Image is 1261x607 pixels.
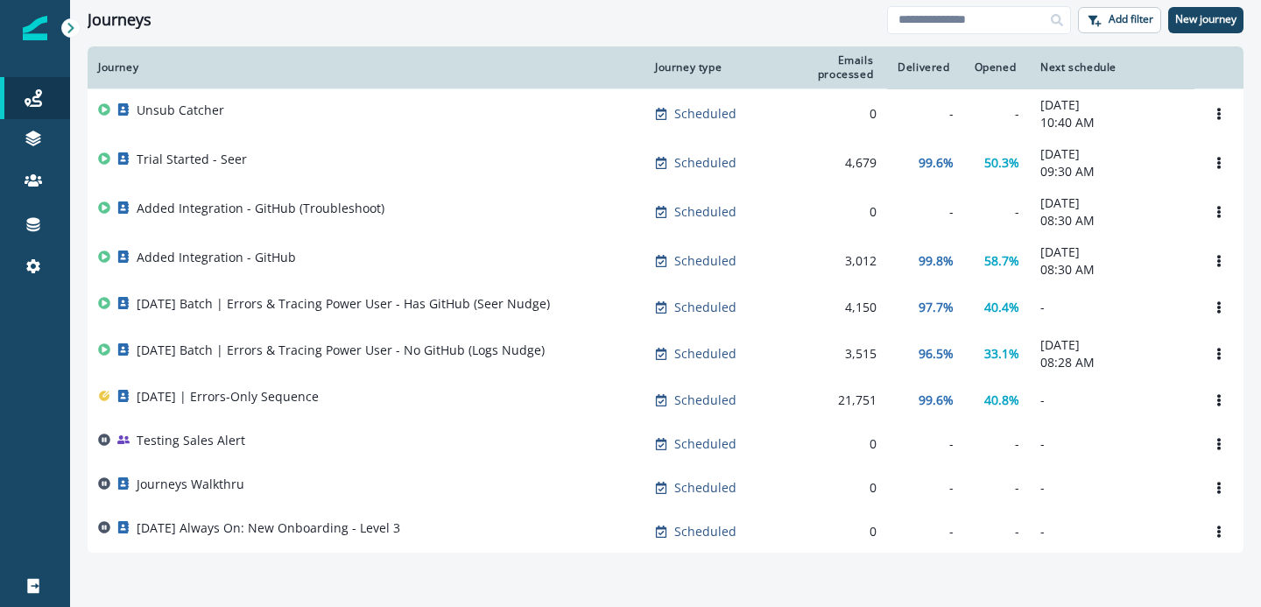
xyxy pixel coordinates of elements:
button: Options [1205,150,1233,176]
p: 50.3% [984,154,1019,172]
p: [DATE] Batch | Errors & Tracing Power User - No GitHub (Logs Nudge) [137,342,545,359]
a: Added Integration - GitHub (Troubleshoot)Scheduled0--[DATE]08:30 AMOptions [88,187,1243,236]
div: Journey [98,60,634,74]
div: - [898,479,953,497]
button: Options [1205,431,1233,457]
p: 97.7% [919,299,954,316]
p: 08:30 AM [1040,261,1184,279]
p: Added Integration - GitHub (Troubleshoot) [137,200,384,217]
p: 99.8% [919,252,954,270]
p: [DATE] [1040,145,1184,163]
p: Scheduled [674,252,736,270]
div: - [898,435,953,453]
p: Scheduled [674,435,736,453]
p: - [1040,435,1184,453]
h1: Journeys [88,11,151,30]
div: - [898,523,953,540]
p: 09:30 AM [1040,163,1184,180]
p: Scheduled [674,154,736,172]
p: Add filter [1109,13,1153,25]
p: [DATE] [1040,194,1184,212]
a: Trial Started - SeerScheduled4,67999.6%50.3%[DATE]09:30 AMOptions [88,138,1243,187]
p: [DATE] [1040,244,1184,261]
p: Trial Started - Seer [137,151,247,168]
div: 4,150 [779,299,877,316]
button: Options [1205,101,1233,127]
button: Add filter [1078,7,1161,33]
p: Journeys Walkthru [137,476,244,493]
button: Options [1205,519,1233,545]
p: [DATE] | Errors-Only Sequence [137,388,319,406]
p: Scheduled [674,105,736,123]
p: - [1040,299,1184,316]
div: 0 [779,203,877,221]
p: Scheduled [674,345,736,363]
p: 33.1% [984,345,1019,363]
div: - [898,203,953,221]
button: Options [1205,387,1233,413]
div: 0 [779,523,877,540]
div: - [975,203,1020,221]
div: - [975,105,1020,123]
p: Scheduled [674,523,736,540]
div: Opened [975,60,1020,74]
a: Testing Sales AlertScheduled0---Options [88,422,1243,466]
div: - [975,435,1020,453]
div: Journey type [655,60,758,74]
p: [DATE] Always On: New Onboarding - Level 3 [137,519,400,537]
p: Unsub Catcher [137,102,224,119]
div: 0 [779,435,877,453]
a: [DATE] Batch | Errors & Tracing Power User - Has GitHub (Seer Nudge)Scheduled4,15097.7%40.4%-Options [88,286,1243,329]
div: 3,515 [779,345,877,363]
p: Added Integration - GitHub [137,249,296,266]
p: [DATE] [1040,96,1184,114]
p: - [1040,392,1184,409]
div: Emails processed [779,53,877,81]
div: 21,751 [779,392,877,409]
div: 3,012 [779,252,877,270]
button: Options [1205,475,1233,501]
button: Options [1205,248,1233,274]
div: 0 [779,479,877,497]
p: 40.8% [984,392,1019,409]
button: Options [1205,341,1233,367]
p: Scheduled [674,203,736,221]
div: - [898,105,953,123]
p: - [1040,479,1184,497]
a: Journeys WalkthruScheduled0---Options [88,466,1243,510]
p: 96.5% [919,345,954,363]
a: [DATE] Batch | Errors & Tracing Power User - No GitHub (Logs Nudge)Scheduled3,51596.5%33.1%[DATE]... [88,329,1243,378]
div: Delivered [898,60,953,74]
button: Options [1205,199,1233,225]
p: 99.6% [919,154,954,172]
p: [DATE] [1040,336,1184,354]
p: Scheduled [674,479,736,497]
p: [DATE] Batch | Errors & Tracing Power User - Has GitHub (Seer Nudge) [137,295,550,313]
p: - [1040,523,1184,540]
div: - [975,523,1020,540]
p: 10:40 AM [1040,114,1184,131]
p: New journey [1175,13,1236,25]
div: 4,679 [779,154,877,172]
a: Unsub CatcherScheduled0--[DATE]10:40 AMOptions [88,89,1243,138]
p: 08:28 AM [1040,354,1184,371]
p: 58.7% [984,252,1019,270]
p: Scheduled [674,299,736,316]
p: Testing Sales Alert [137,432,245,449]
p: 40.4% [984,299,1019,316]
div: - [975,479,1020,497]
p: Scheduled [674,392,736,409]
a: [DATE] Always On: New Onboarding - Level 3Scheduled0---Options [88,510,1243,554]
a: Added Integration - GitHubScheduled3,01299.8%58.7%[DATE]08:30 AMOptions [88,236,1243,286]
p: 99.6% [919,392,954,409]
button: New journey [1168,7,1243,33]
div: 0 [779,105,877,123]
a: [DATE] | Errors-Only SequenceScheduled21,75199.6%40.8%-Options [88,378,1243,422]
img: Inflection [23,16,47,40]
div: Next schedule [1040,60,1184,74]
button: Options [1205,294,1233,321]
p: 08:30 AM [1040,212,1184,229]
